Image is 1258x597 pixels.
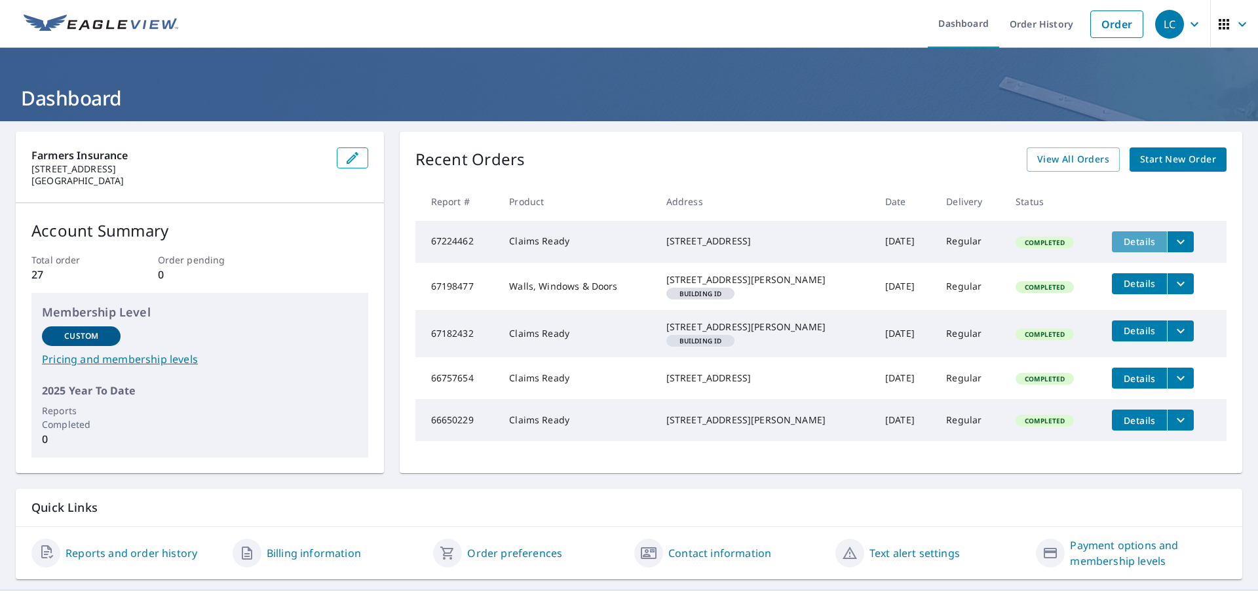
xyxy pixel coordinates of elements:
span: Completed [1017,238,1073,247]
button: detailsBtn-67182432 [1112,320,1167,341]
td: [DATE] [875,221,936,263]
td: Claims Ready [499,221,655,263]
td: [DATE] [875,263,936,310]
td: Regular [936,357,1005,399]
a: Pricing and membership levels [42,351,358,367]
span: Completed [1017,416,1073,425]
span: Details [1120,372,1159,385]
span: Details [1120,235,1159,248]
p: Membership Level [42,303,358,321]
td: Claims Ready [499,310,655,357]
button: detailsBtn-67224462 [1112,231,1167,252]
button: detailsBtn-66650229 [1112,410,1167,431]
a: Contact information [668,545,771,561]
p: Reports Completed [42,404,121,431]
td: 66650229 [415,399,499,441]
img: EV Logo [24,14,178,34]
td: [DATE] [875,357,936,399]
p: Farmers Insurance [31,147,326,163]
td: Regular [936,263,1005,310]
span: Completed [1017,330,1073,339]
p: Quick Links [31,499,1227,516]
th: Address [656,182,875,221]
div: [STREET_ADDRESS][PERSON_NAME] [666,273,864,286]
span: Details [1120,414,1159,427]
p: 0 [42,431,121,447]
div: [STREET_ADDRESS] [666,372,864,385]
span: Details [1120,277,1159,290]
a: Order preferences [467,545,562,561]
a: Start New Order [1130,147,1227,172]
a: Billing information [267,545,361,561]
td: 67182432 [415,310,499,357]
td: [DATE] [875,310,936,357]
span: Completed [1017,282,1073,292]
span: Completed [1017,374,1073,383]
div: [STREET_ADDRESS][PERSON_NAME] [666,414,864,427]
p: Custom [64,330,98,342]
a: Text alert settings [869,545,960,561]
p: 27 [31,267,115,282]
p: [STREET_ADDRESS] [31,163,326,175]
p: [GEOGRAPHIC_DATA] [31,175,326,187]
div: LC [1155,10,1184,39]
td: Regular [936,221,1005,263]
td: Walls, Windows & Doors [499,263,655,310]
td: 66757654 [415,357,499,399]
a: View All Orders [1027,147,1120,172]
td: Claims Ready [499,399,655,441]
span: Details [1120,324,1159,337]
p: Total order [31,253,115,267]
td: 67224462 [415,221,499,263]
a: Payment options and membership levels [1070,537,1227,569]
p: Account Summary [31,219,368,242]
th: Date [875,182,936,221]
p: Recent Orders [415,147,525,172]
button: filesDropdownBtn-66650229 [1167,410,1194,431]
th: Product [499,182,655,221]
span: View All Orders [1037,151,1109,168]
td: Regular [936,310,1005,357]
button: filesDropdownBtn-67182432 [1167,320,1194,341]
h1: Dashboard [16,85,1242,111]
td: Regular [936,399,1005,441]
th: Report # [415,182,499,221]
button: filesDropdownBtn-67224462 [1167,231,1194,252]
td: 67198477 [415,263,499,310]
p: 2025 Year To Date [42,383,358,398]
td: [DATE] [875,399,936,441]
em: Building ID [679,337,722,344]
button: filesDropdownBtn-67198477 [1167,273,1194,294]
td: Claims Ready [499,357,655,399]
a: Order [1090,10,1143,38]
em: Building ID [679,290,722,297]
button: detailsBtn-67198477 [1112,273,1167,294]
p: 0 [158,267,242,282]
a: Reports and order history [66,545,197,561]
button: filesDropdownBtn-66757654 [1167,368,1194,389]
th: Delivery [936,182,1005,221]
button: detailsBtn-66757654 [1112,368,1167,389]
p: Order pending [158,253,242,267]
span: Start New Order [1140,151,1216,168]
div: [STREET_ADDRESS][PERSON_NAME] [666,320,864,334]
div: [STREET_ADDRESS] [666,235,864,248]
th: Status [1005,182,1101,221]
